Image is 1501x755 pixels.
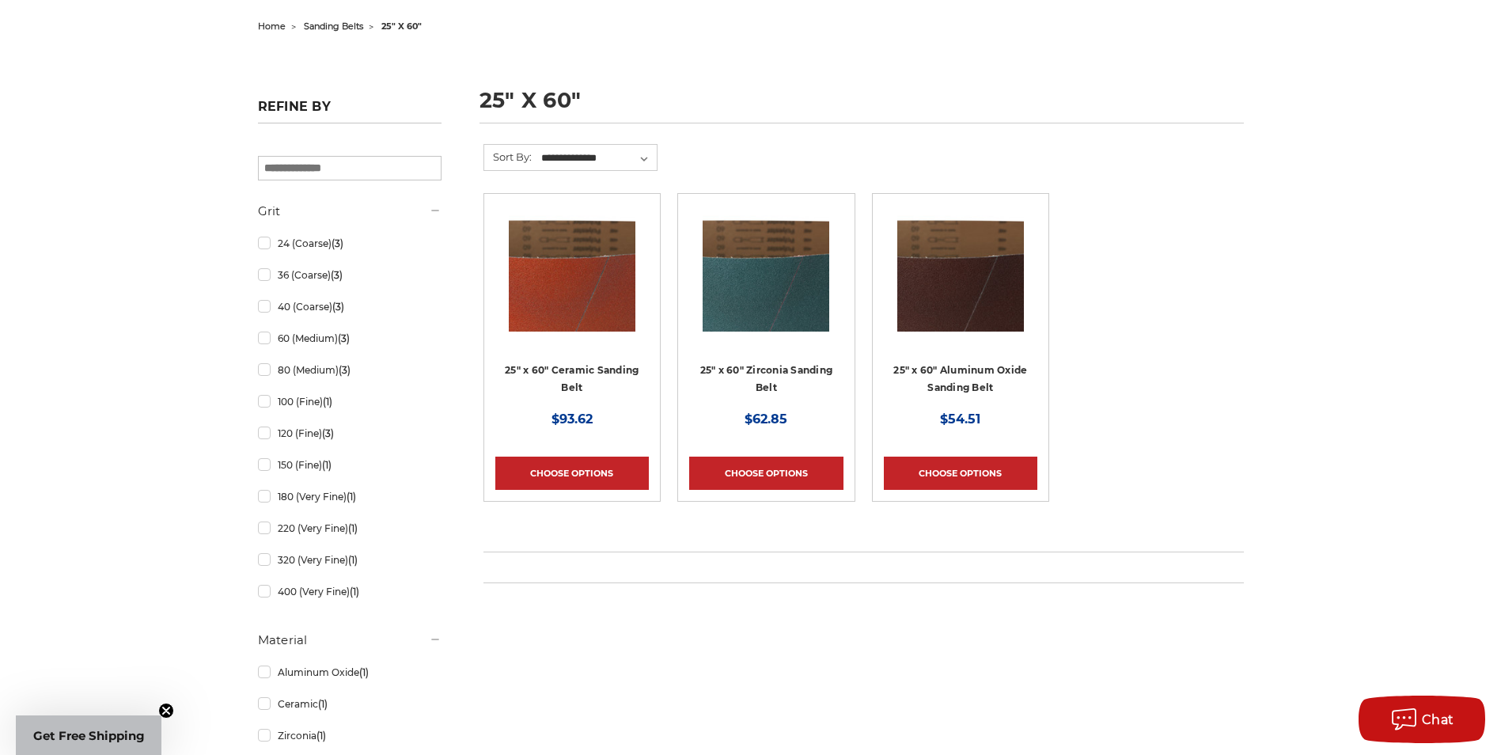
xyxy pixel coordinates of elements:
[884,205,1037,359] a: 25" x 60" Aluminum Oxide Sanding Belt
[258,230,442,257] a: 24 (Coarse)
[897,205,1024,332] img: 25" x 60" Aluminum Oxide Sanding Belt
[332,237,343,249] span: (3)
[258,722,442,749] a: Zirconia
[258,99,442,123] h5: Refine by
[258,261,442,289] a: 36 (Coarse)
[505,364,639,394] a: 25" x 60" Ceramic Sanding Belt
[689,457,843,490] a: Choose Options
[33,728,145,743] span: Get Free Shipping
[700,364,833,394] a: 25" x 60" Zirconia Sanding Belt
[258,21,286,32] a: home
[703,205,829,332] img: 25" x 60" Zirconia Sanding Belt
[940,412,980,427] span: $54.51
[258,388,442,415] a: 100 (Fine)
[338,332,350,344] span: (3)
[347,491,356,503] span: (1)
[552,412,593,427] span: $93.62
[745,412,787,427] span: $62.85
[322,427,334,439] span: (3)
[258,324,442,352] a: 60 (Medium)
[331,269,343,281] span: (3)
[484,145,532,169] label: Sort By:
[381,21,422,32] span: 25" x 60"
[258,293,442,321] a: 40 (Coarse)
[158,703,174,719] button: Close teaser
[322,459,332,471] span: (1)
[323,396,332,408] span: (1)
[348,554,358,566] span: (1)
[495,205,649,359] a: 25" x 60" Ceramic Sanding Belt
[318,698,328,710] span: (1)
[304,21,363,32] a: sanding belts
[258,419,442,447] a: 120 (Fine)
[689,205,843,359] a: 25" x 60" Zirconia Sanding Belt
[258,546,442,574] a: 320 (Very Fine)
[348,522,358,534] span: (1)
[359,666,369,678] span: (1)
[539,146,657,170] select: Sort By:
[258,658,442,686] a: Aluminum Oxide
[495,457,649,490] a: Choose Options
[893,364,1027,394] a: 25" x 60" Aluminum Oxide Sanding Belt
[258,356,442,384] a: 80 (Medium)
[332,301,344,313] span: (3)
[16,715,161,755] div: Get Free ShippingClose teaser
[350,586,359,598] span: (1)
[479,89,1244,123] h1: 25" x 60"
[258,202,442,221] h5: Grit
[316,730,326,742] span: (1)
[258,631,442,650] h5: Material
[258,451,442,479] a: 150 (Fine)
[1422,712,1454,727] span: Chat
[339,364,351,376] span: (3)
[509,205,635,332] img: 25" x 60" Ceramic Sanding Belt
[258,514,442,542] a: 220 (Very Fine)
[258,578,442,605] a: 400 (Very Fine)
[258,690,442,718] a: Ceramic
[1359,696,1485,743] button: Chat
[884,457,1037,490] a: Choose Options
[258,483,442,510] a: 180 (Very Fine)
